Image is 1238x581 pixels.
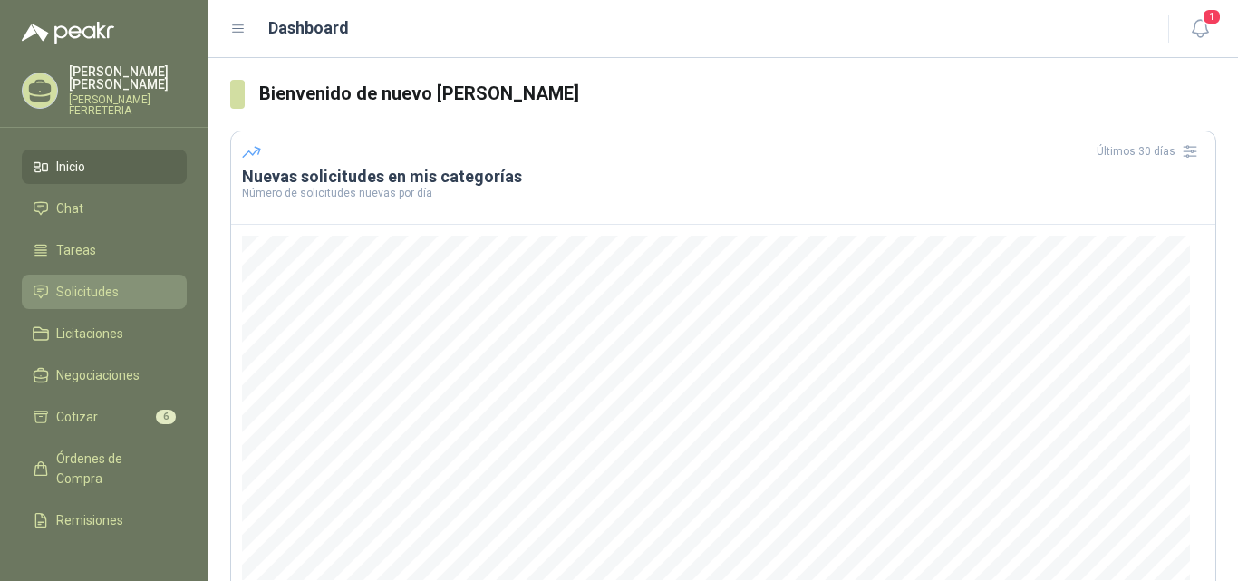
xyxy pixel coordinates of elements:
a: Chat [22,191,187,226]
h3: Nuevas solicitudes en mis categorías [242,166,1204,188]
a: Remisiones [22,503,187,537]
span: 1 [1202,8,1222,25]
p: [PERSON_NAME] [PERSON_NAME] [69,65,187,91]
span: Tareas [56,240,96,260]
a: Solicitudes [22,275,187,309]
a: Cotizar6 [22,400,187,434]
p: Número de solicitudes nuevas por día [242,188,1204,199]
button: 1 [1184,13,1216,45]
span: Cotizar [56,407,98,427]
span: Órdenes de Compra [56,449,169,489]
a: Negociaciones [22,358,187,392]
a: Órdenes de Compra [22,441,187,496]
span: Solicitudes [56,282,119,302]
a: Licitaciones [22,316,187,351]
p: [PERSON_NAME] FERRETERIA [69,94,187,116]
span: 6 [156,410,176,424]
img: Logo peakr [22,22,114,44]
span: Remisiones [56,510,123,530]
a: Inicio [22,150,187,184]
div: Últimos 30 días [1097,137,1204,166]
span: Negociaciones [56,365,140,385]
span: Inicio [56,157,85,177]
h3: Bienvenido de nuevo [PERSON_NAME] [259,80,1216,108]
span: Chat [56,199,83,218]
h1: Dashboard [268,15,349,41]
a: Tareas [22,233,187,267]
span: Licitaciones [56,324,123,344]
